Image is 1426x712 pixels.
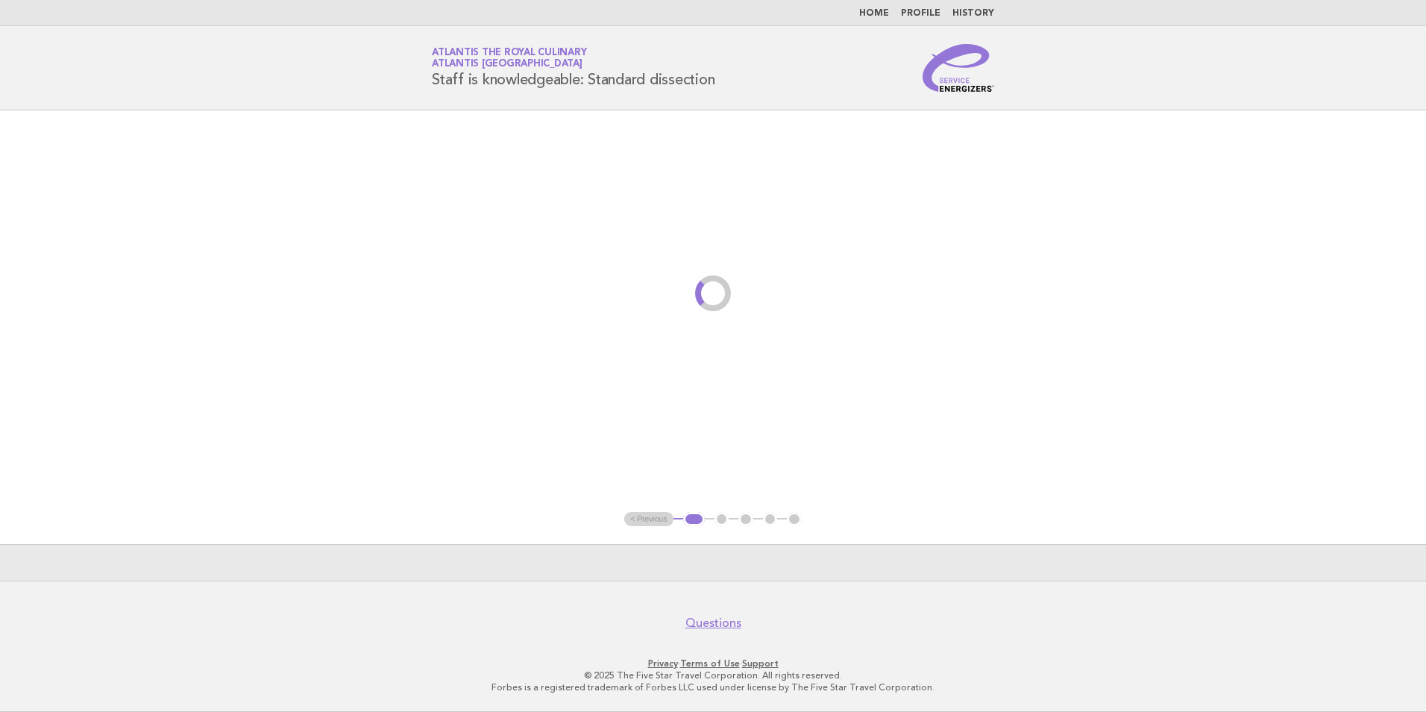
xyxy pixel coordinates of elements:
h1: Staff is knowledgeable: Standard dissection [432,49,714,87]
a: Support [742,658,779,669]
a: Home [859,9,889,18]
a: Atlantis the Royal CulinaryAtlantis [GEOGRAPHIC_DATA] [432,48,586,69]
a: Privacy [648,658,678,669]
p: · · [257,658,1169,669]
p: Forbes is a registered trademark of Forbes LLC used under license by The Five Star Travel Corpora... [257,681,1169,693]
span: Atlantis [GEOGRAPHIC_DATA] [432,60,582,69]
a: History [952,9,994,18]
a: Questions [685,616,741,631]
img: Service Energizers [923,44,994,92]
p: © 2025 The Five Star Travel Corporation. All rights reserved. [257,669,1169,681]
a: Terms of Use [680,658,740,669]
a: Profile [901,9,940,18]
